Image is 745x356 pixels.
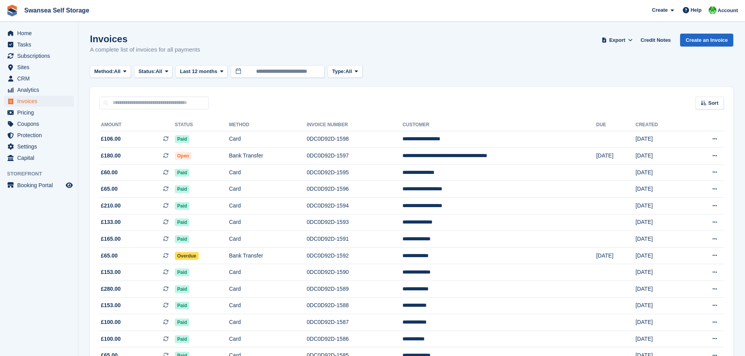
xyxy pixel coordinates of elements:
[176,65,228,78] button: Last 12 months
[4,28,74,39] a: menu
[175,202,189,210] span: Paid
[17,62,64,73] span: Sites
[17,39,64,50] span: Tasks
[229,314,307,331] td: Card
[307,148,402,165] td: 0DC0D92D-1597
[101,301,121,309] span: £153.00
[635,297,686,314] td: [DATE]
[229,231,307,248] td: Card
[635,131,686,148] td: [DATE]
[635,164,686,181] td: [DATE]
[180,68,217,75] span: Last 12 months
[175,302,189,309] span: Paid
[175,335,189,343] span: Paid
[7,170,78,178] span: Storefront
[17,152,64,163] span: Capital
[229,148,307,165] td: Bank Transfer
[175,135,189,143] span: Paid
[17,130,64,141] span: Protection
[17,50,64,61] span: Subscriptions
[175,318,189,326] span: Paid
[175,169,189,177] span: Paid
[101,202,121,210] span: £210.00
[635,231,686,248] td: [DATE]
[229,214,307,231] td: Card
[4,50,74,61] a: menu
[17,96,64,107] span: Invoices
[4,62,74,73] a: menu
[4,73,74,84] a: menu
[175,185,189,193] span: Paid
[229,297,307,314] td: Card
[229,281,307,298] td: Card
[307,198,402,215] td: 0DC0D92D-1594
[635,198,686,215] td: [DATE]
[17,118,64,129] span: Coupons
[101,168,118,177] span: £60.00
[90,45,200,54] p: A complete list of invoices for all payments
[17,73,64,84] span: CRM
[307,181,402,198] td: 0DC0D92D-1596
[101,152,121,160] span: £180.00
[4,39,74,50] a: menu
[101,252,118,260] span: £65.00
[596,119,635,131] th: Due
[114,68,121,75] span: All
[175,235,189,243] span: Paid
[307,331,402,347] td: 0DC0D92D-1586
[17,107,64,118] span: Pricing
[4,152,74,163] a: menu
[229,119,307,131] th: Method
[709,6,716,14] img: Andrew Robbins
[156,68,162,75] span: All
[4,96,74,107] a: menu
[652,6,668,14] span: Create
[635,181,686,198] td: [DATE]
[4,118,74,129] a: menu
[101,135,121,143] span: £106.00
[600,34,634,47] button: Export
[635,314,686,331] td: [DATE]
[332,68,345,75] span: Type:
[101,268,121,276] span: £153.00
[307,164,402,181] td: 0DC0D92D-1595
[718,7,738,14] span: Account
[229,264,307,281] td: Card
[402,119,596,131] th: Customer
[90,65,131,78] button: Method: All
[101,185,118,193] span: £65.00
[680,34,733,47] a: Create an Invoice
[345,68,352,75] span: All
[94,68,114,75] span: Method:
[596,247,635,264] td: [DATE]
[635,214,686,231] td: [DATE]
[637,34,674,47] a: Credit Notes
[307,281,402,298] td: 0DC0D92D-1589
[65,181,74,190] a: Preview store
[635,247,686,264] td: [DATE]
[307,314,402,331] td: 0DC0D92D-1587
[708,99,718,107] span: Sort
[21,4,92,17] a: Swansea Self Storage
[4,107,74,118] a: menu
[635,281,686,298] td: [DATE]
[90,34,200,44] h1: Invoices
[609,36,625,44] span: Export
[138,68,156,75] span: Status:
[596,148,635,165] td: [DATE]
[307,247,402,264] td: 0DC0D92D-1592
[307,119,402,131] th: Invoice Number
[101,318,121,326] span: £100.00
[635,264,686,281] td: [DATE]
[17,84,64,95] span: Analytics
[691,6,702,14] span: Help
[101,218,121,226] span: £133.00
[307,297,402,314] td: 0DC0D92D-1588
[175,218,189,226] span: Paid
[229,198,307,215] td: Card
[307,264,402,281] td: 0DC0D92D-1590
[4,130,74,141] a: menu
[4,180,74,191] a: menu
[4,84,74,95] a: menu
[175,285,189,293] span: Paid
